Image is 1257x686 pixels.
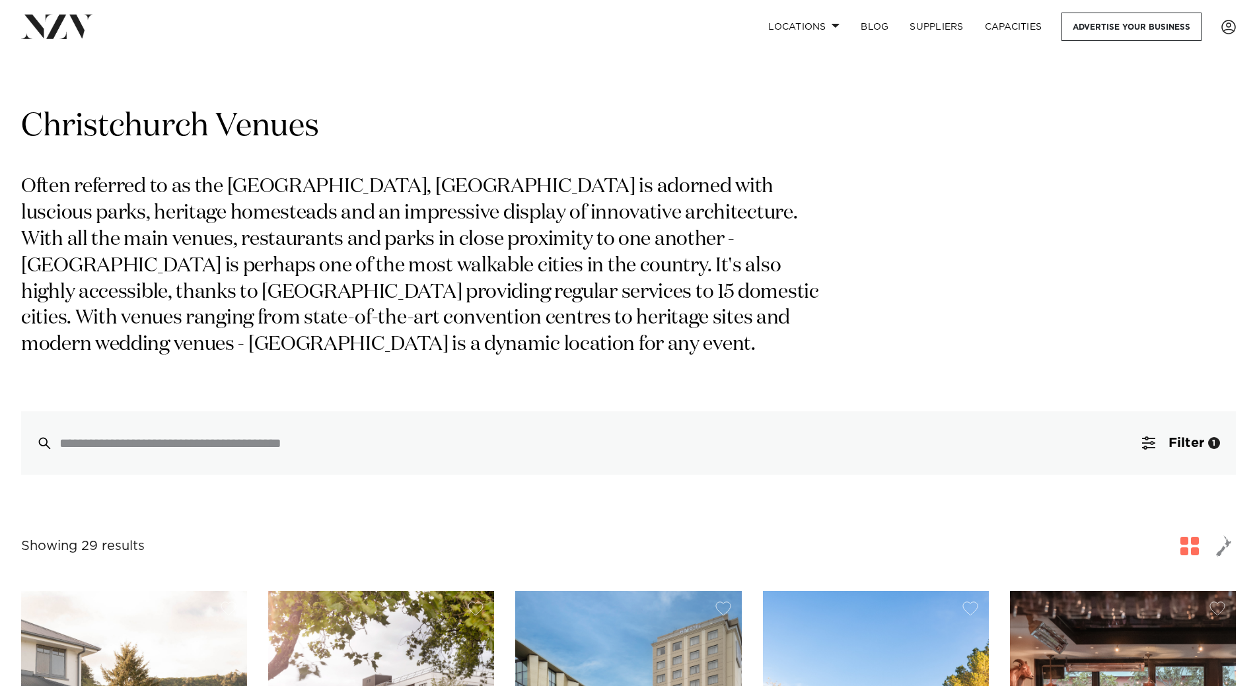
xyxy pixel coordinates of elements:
a: Locations [758,13,850,41]
a: Advertise your business [1061,13,1202,41]
span: Filter [1168,436,1204,450]
a: SUPPLIERS [899,13,974,41]
div: 1 [1208,437,1220,449]
a: Capacities [974,13,1053,41]
h1: Christchurch Venues [21,106,1236,148]
p: Often referred to as the [GEOGRAPHIC_DATA], [GEOGRAPHIC_DATA] is adorned with luscious parks, her... [21,174,838,359]
button: Filter1 [1126,411,1236,475]
a: BLOG [850,13,899,41]
img: nzv-logo.png [21,15,93,38]
div: Showing 29 results [21,536,145,557]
